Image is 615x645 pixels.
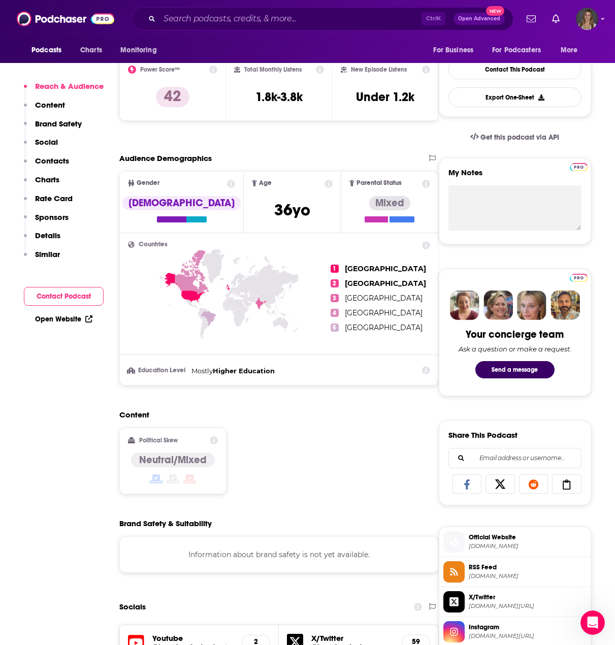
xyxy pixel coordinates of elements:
[422,12,445,25] span: Ctrl K
[580,610,605,635] iframe: Intercom live chat
[74,41,108,60] a: Charts
[35,212,69,222] p: Sponsors
[120,43,156,57] span: Monitoring
[24,193,73,212] button: Rate Card
[119,410,431,420] h2: Content
[485,41,556,60] button: open menu
[469,563,587,572] span: RSS Feed
[140,66,180,73] h2: Power Score™
[483,291,513,320] img: Barbara Profile
[517,291,546,320] img: Jules Profile
[213,367,275,375] span: Higher Education
[24,81,104,100] button: Reach & Audience
[462,125,568,150] a: Get this podcast via API
[24,287,104,306] button: Contact Podcast
[448,430,517,440] h3: Share This Podcast
[469,593,587,602] span: X/Twitter
[311,633,393,643] h5: X/Twitter
[570,162,588,171] a: Pro website
[523,10,540,27] a: Show notifications dropdown
[576,8,598,30] button: Show profile menu
[369,196,410,210] div: Mixed
[570,163,588,171] img: Podchaser Pro
[351,66,407,73] h2: New Episode Listens
[475,361,555,378] button: Send a message
[454,13,505,25] button: Open AdvancedNew
[570,272,588,282] a: Pro website
[259,180,272,186] span: Age
[457,448,573,468] input: Email address or username...
[466,328,564,341] div: Your concierge team
[113,41,170,60] button: open menu
[255,89,303,105] h3: 1.8k-3.8k
[139,437,178,444] h2: Political Skew
[139,454,207,466] h4: Neutral/Mixed
[458,16,500,21] span: Open Advanced
[345,279,426,288] span: [GEOGRAPHIC_DATA]
[35,156,69,166] p: Contacts
[122,196,241,210] div: [DEMOGRAPHIC_DATA]
[433,43,473,57] span: For Business
[576,8,598,30] span: Logged in as hhughes
[485,474,515,494] a: Share on X/Twitter
[119,153,212,163] h2: Audience Demographics
[548,10,564,27] a: Show notifications dropdown
[35,249,60,259] p: Similar
[426,41,486,60] button: open menu
[274,200,310,220] span: 36 yo
[469,533,587,542] span: Official Website
[137,180,159,186] span: Gender
[443,621,587,642] a: Instagram[DOMAIN_NAME][URL]
[24,119,82,138] button: Brand Safety
[119,536,439,573] div: Information about brand safety is not yet available.
[24,231,60,249] button: Details
[448,168,581,185] label: My Notes
[139,241,168,248] span: Countries
[331,265,339,273] span: 1
[443,531,587,553] a: Official Website[DOMAIN_NAME]
[156,87,189,107] p: 42
[448,59,581,79] a: Contact This Podcast
[35,100,65,110] p: Content
[554,41,591,60] button: open menu
[128,367,187,374] h3: Education Level
[469,542,587,550] span: lawsubscribed.com
[486,6,504,16] span: New
[443,561,587,583] a: RSS Feed[DOMAIN_NAME]
[35,231,60,240] p: Details
[24,175,59,193] button: Charts
[244,66,302,73] h2: Total Monthly Listens
[80,43,102,57] span: Charts
[480,133,559,142] span: Get this podcast via API
[345,294,423,303] span: [GEOGRAPHIC_DATA]
[24,212,69,231] button: Sponsors
[24,156,69,175] button: Contacts
[357,180,402,186] span: Parental Status
[331,309,339,317] span: 4
[35,315,92,324] a: Open Website
[35,137,58,147] p: Social
[570,274,588,282] img: Podchaser Pro
[35,119,82,128] p: Brand Safety
[519,474,548,494] a: Share on Reddit
[35,193,73,203] p: Rate Card
[17,9,114,28] img: Podchaser - Follow, Share and Rate Podcasts
[24,137,58,156] button: Social
[345,264,426,273] span: [GEOGRAPHIC_DATA]
[459,345,571,353] div: Ask a question or make a request.
[443,591,587,612] a: X/Twitter[DOMAIN_NAME][URL]
[119,519,212,528] h2: Brand Safety & Suitability
[24,100,65,119] button: Content
[448,87,581,107] button: Export One-Sheet
[448,448,581,468] div: Search followers
[469,602,587,610] span: twitter.com/lawsubscribed
[469,632,587,640] span: instagram.com/lawsubscribed
[576,8,598,30] img: User Profile
[469,572,587,580] span: api.substack.com
[35,175,59,184] p: Charts
[331,294,339,302] span: 3
[331,324,339,332] span: 5
[561,43,578,57] span: More
[345,323,423,332] span: [GEOGRAPHIC_DATA]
